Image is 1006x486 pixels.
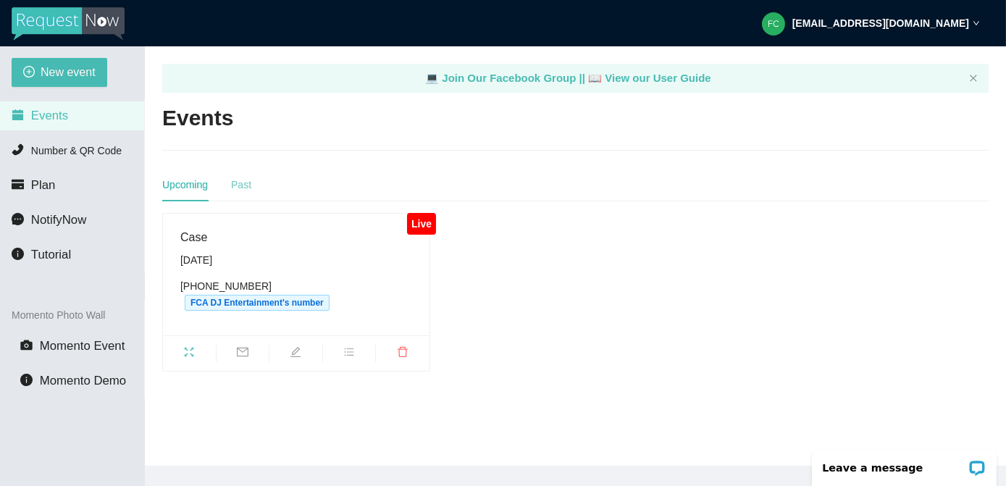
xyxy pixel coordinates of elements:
[376,346,429,362] span: delete
[20,339,33,351] span: camera
[31,109,68,122] span: Events
[588,72,602,84] span: laptop
[23,66,35,80] span: plus-circle
[762,12,785,35] img: b50a139428e6a0c9f7144e6627a46eaa
[180,228,412,246] div: Case
[12,7,125,41] img: RequestNow
[12,143,24,156] span: phone
[41,63,96,81] span: New event
[588,72,711,84] a: laptop View our User Guide
[12,178,24,190] span: credit-card
[231,177,251,193] div: Past
[185,295,330,311] span: FCA DJ Entertainment's number
[40,339,125,353] span: Momento Event
[180,252,412,268] div: [DATE]
[12,58,107,87] button: plus-circleNew event
[162,104,233,133] h2: Events
[31,213,86,227] span: NotifyNow
[425,72,588,84] a: laptop Join Our Facebook Group ||
[180,278,412,311] div: [PHONE_NUMBER]
[323,346,376,362] span: bars
[802,440,1006,486] iframe: LiveChat chat widget
[969,74,978,83] button: close
[163,346,216,362] span: fullscreen
[31,178,56,192] span: Plan
[792,17,969,29] strong: [EMAIL_ADDRESS][DOMAIN_NAME]
[20,374,33,386] span: info-circle
[269,346,322,362] span: edit
[12,213,24,225] span: message
[425,72,439,84] span: laptop
[12,248,24,260] span: info-circle
[40,374,126,387] span: Momento Demo
[31,248,71,261] span: Tutorial
[12,109,24,121] span: calendar
[31,145,122,156] span: Number & QR Code
[973,20,980,27] span: down
[407,213,435,235] div: Live
[162,177,208,193] div: Upcoming
[217,346,269,362] span: mail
